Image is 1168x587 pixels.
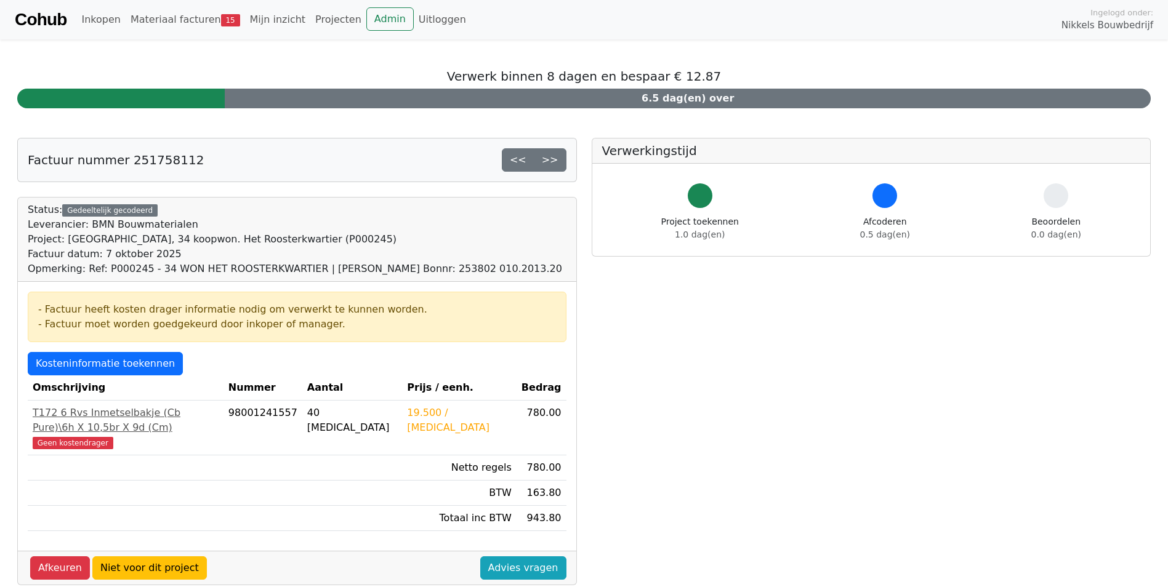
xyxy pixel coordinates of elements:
div: Opmerking: Ref: P000245 - 34 WON HET ROOSTERKWARTIER | [PERSON_NAME] Bonnr: 253802 010.2013.20 [28,262,562,276]
span: 1.0 dag(en) [675,230,725,239]
a: Admin [366,7,414,31]
div: - Factuur moet worden goedgekeurd door inkoper of manager. [38,317,556,332]
h5: Verwerkingstijd [602,143,1141,158]
a: Niet voor dit project [92,556,207,580]
a: Cohub [15,5,66,34]
a: << [502,148,534,172]
td: 943.80 [517,506,566,531]
div: Beoordelen [1031,215,1081,241]
div: 19.500 / [MEDICAL_DATA] [407,405,512,435]
th: Prijs / eenh. [402,375,517,401]
div: Afcoderen [860,215,910,241]
td: BTW [402,481,517,506]
a: Uitloggen [414,7,471,32]
div: Gedeeltelijk gecodeerd [62,204,158,217]
td: 780.00 [517,401,566,455]
span: 0.5 dag(en) [860,230,910,239]
div: Project toekennen [661,215,739,241]
h5: Verwerk binnen 8 dagen en bespaar € 12.87 [17,69,1151,84]
th: Omschrijving [28,375,224,401]
span: Geen kostendrager [33,437,113,449]
td: 780.00 [517,455,566,481]
div: Factuur datum: 7 oktober 2025 [28,247,562,262]
a: Afkeuren [30,556,90,580]
a: T172 6 Rvs Inmetselbakje (Cb Pure)\6h X 10,5br X 9d (Cm)Geen kostendrager [33,405,219,450]
span: Ingelogd onder: [1090,7,1153,18]
div: Status: [28,202,562,276]
span: 0.0 dag(en) [1031,230,1081,239]
a: Inkopen [76,7,125,32]
a: Kosteninformatie toekennen [28,352,183,375]
a: Advies vragen [480,556,566,580]
a: Materiaal facturen15 [126,7,245,32]
td: Totaal inc BTW [402,506,517,531]
span: 15 [221,14,240,26]
th: Bedrag [517,375,566,401]
div: T172 6 Rvs Inmetselbakje (Cb Pure)\6h X 10,5br X 9d (Cm) [33,405,219,435]
td: 163.80 [517,481,566,506]
th: Nummer [224,375,302,401]
div: 40 [MEDICAL_DATA] [307,405,397,435]
th: Aantal [302,375,402,401]
div: Leverancier: BMN Bouwmaterialen [28,217,562,232]
div: 6.5 dag(en) over [225,89,1151,108]
span: Nikkels Bouwbedrijf [1061,18,1153,33]
td: 98001241557 [224,401,302,455]
a: >> [534,148,566,172]
td: Netto regels [402,455,517,481]
div: Project: [GEOGRAPHIC_DATA], 34 koopwon. Het Roosterkwartier (P000245) [28,232,562,247]
div: - Factuur heeft kosten drager informatie nodig om verwerkt te kunnen worden. [38,302,556,317]
a: Mijn inzicht [245,7,311,32]
a: Projecten [310,7,366,32]
h5: Factuur nummer 251758112 [28,153,204,167]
